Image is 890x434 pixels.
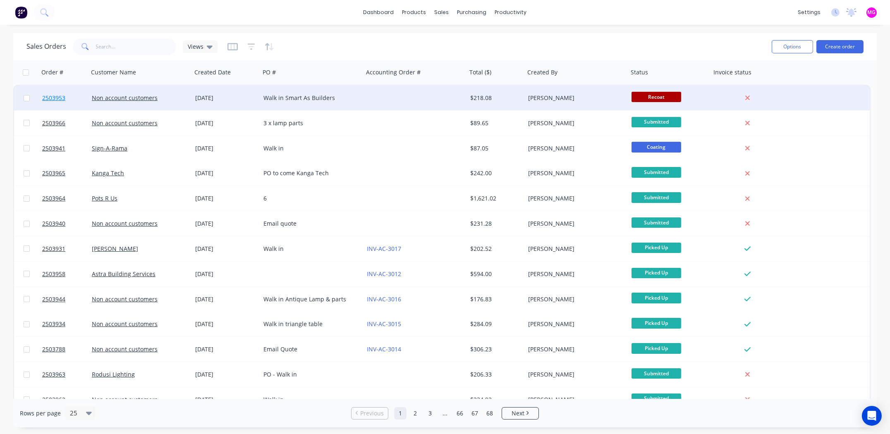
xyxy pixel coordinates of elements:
div: Walk in Antique Lamp & parts [263,295,355,303]
a: Previous page [352,409,388,417]
div: PO - Walk in [263,370,355,379]
span: Views [188,42,203,51]
span: 2503965 [42,169,65,177]
div: PO # [263,68,276,76]
a: Sign-A-Rama [92,144,127,152]
span: Submitted [632,393,681,404]
span: Picked Up [632,293,681,303]
div: $1,621.02 [470,194,519,203]
a: INV-AC-3016 [367,295,401,303]
a: 2503944 [42,287,92,312]
div: $242.00 [470,169,519,177]
div: [DATE] [195,219,257,228]
span: 2503934 [42,320,65,328]
div: 3 x lamp parts [263,119,355,127]
button: Options [772,40,813,53]
div: Email Quote [263,345,355,353]
span: 2503962 [42,396,65,404]
span: 2503941 [42,144,65,153]
a: Page 2 [409,407,421,420]
div: Walk in Smart As Builders [263,94,355,102]
a: Page 66 [454,407,466,420]
a: Pots R Us [92,194,117,202]
input: Search... [96,38,177,55]
span: Submitted [632,117,681,127]
div: $234.92 [470,396,519,404]
a: Page 67 [469,407,481,420]
a: 2503788 [42,337,92,362]
a: [PERSON_NAME] [92,245,138,253]
span: 2503940 [42,219,65,228]
a: Astra Building Services [92,270,156,278]
a: Rodusi Lighting [92,370,135,378]
img: Factory [15,6,27,19]
div: Walk in [263,245,355,253]
span: Picked Up [632,318,681,328]
a: 2503966 [42,111,92,136]
div: [PERSON_NAME] [528,370,620,379]
div: [PERSON_NAME] [528,144,620,153]
span: 2503966 [42,119,65,127]
div: [DATE] [195,245,257,253]
span: 2503953 [42,94,65,102]
div: 6 [263,194,355,203]
a: Non account customers [92,320,158,328]
div: Total ($) [469,68,491,76]
span: 2503788 [42,345,65,353]
a: Non account customers [92,119,158,127]
h1: Sales Orders [26,43,66,50]
div: Created Date [194,68,231,76]
div: Email quote [263,219,355,228]
div: [DATE] [195,194,257,203]
a: 2503964 [42,186,92,211]
a: Page 3 [424,407,436,420]
a: Next page [502,409,538,417]
div: [PERSON_NAME] [528,320,620,328]
div: [DATE] [195,320,257,328]
div: [PERSON_NAME] [528,270,620,278]
div: [PERSON_NAME] [528,295,620,303]
span: Picked Up [632,343,681,353]
div: [DATE] [195,94,257,102]
a: Non account customers [92,94,158,102]
div: $202.52 [470,245,519,253]
div: $306.23 [470,345,519,353]
span: Submitted [632,167,681,177]
div: [PERSON_NAME] [528,219,620,228]
div: [PERSON_NAME] [528,194,620,203]
a: 2503963 [42,362,92,387]
a: INV-AC-3017 [367,245,401,253]
span: Submitted [632,217,681,228]
span: 2503958 [42,270,65,278]
div: [DATE] [195,370,257,379]
div: Customer Name [91,68,136,76]
div: $284.09 [470,320,519,328]
a: Non account customers [92,396,158,403]
span: 2503944 [42,295,65,303]
div: [PERSON_NAME] [528,245,620,253]
div: Walk in [263,396,355,404]
div: [DATE] [195,270,257,278]
a: 2503965 [42,161,92,186]
span: MG [868,9,876,16]
span: Next [512,409,524,417]
div: Order # [41,68,63,76]
div: [DATE] [195,119,257,127]
a: Jump forward [439,407,451,420]
span: Submitted [632,368,681,379]
a: 2503931 [42,236,92,261]
span: Rows per page [20,409,61,417]
span: 2503931 [42,245,65,253]
div: Accounting Order # [366,68,421,76]
a: 2503962 [42,387,92,412]
span: Picked Up [632,268,681,278]
div: Status [631,68,648,76]
a: 2503940 [42,211,92,236]
div: [PERSON_NAME] [528,94,620,102]
a: INV-AC-3015 [367,320,401,328]
div: $87.05 [470,144,519,153]
div: productivity [491,6,531,19]
a: 2503958 [42,262,92,286]
div: [PERSON_NAME] [528,119,620,127]
div: [DATE] [195,169,257,177]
